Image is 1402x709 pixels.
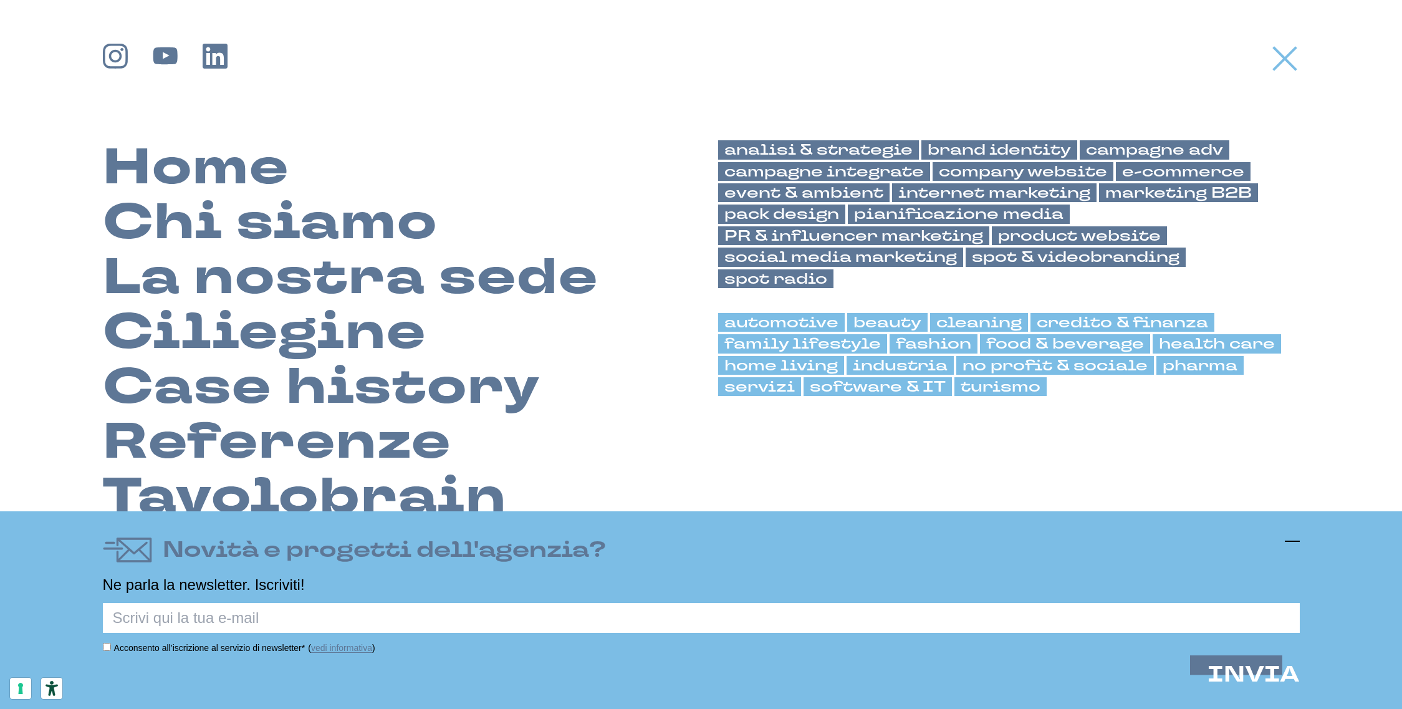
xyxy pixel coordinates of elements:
[1099,183,1258,202] a: marketing B2B
[103,195,438,250] a: Chi siamo
[1153,334,1281,353] a: health care
[933,162,1113,181] a: company website
[103,603,1300,633] input: Scrivi qui la tua e-mail
[847,356,954,375] a: industria
[1116,162,1251,181] a: e-commerce
[1030,313,1214,332] a: credito & finanza
[163,534,606,567] h4: Novità e progetti dell'agenzia?
[930,313,1028,332] a: cleaning
[921,140,1077,159] a: brand identity
[718,248,963,266] a: social media marketing
[1208,660,1300,690] span: INVIA
[718,205,845,223] a: pack design
[892,183,1097,202] a: internet marketing
[718,162,930,181] a: campagne integrate
[103,470,507,524] a: Tavolobrain
[718,356,844,375] a: home living
[992,226,1167,245] a: product website
[718,377,801,396] a: servizi
[956,356,1154,375] a: no profit & sociale
[980,334,1150,353] a: food & beverage
[10,678,31,699] button: Le tue preferenze relative al consenso per le tecnologie di tracciamento
[103,360,540,415] a: Case history
[847,313,928,332] a: beauty
[1156,356,1244,375] a: pharma
[966,248,1186,266] a: spot & videobranding
[308,643,375,653] span: ( )
[718,334,887,353] a: family lifestyle
[103,250,598,305] a: La nostra sede
[718,313,845,332] a: automotive
[848,205,1070,223] a: pianificazione media
[718,226,989,245] a: PR & influencer marketing
[804,377,952,396] a: software & IT
[1080,140,1229,159] a: campagne adv
[41,678,62,699] button: Strumenti di accessibilità
[114,643,305,653] label: Acconsento all’iscrizione al servizio di newsletter*
[890,334,977,353] a: fashion
[103,305,426,360] a: Ciliegine
[103,140,289,195] a: Home
[954,377,1047,396] a: turismo
[103,576,1300,592] p: Ne parla la newsletter. Iscriviti!
[103,415,451,470] a: Referenze
[718,183,890,202] a: event & ambient
[718,269,833,288] a: spot radio
[718,140,919,159] a: analisi & strategie
[1208,663,1300,687] button: INVIA
[311,643,372,653] a: vedi informativa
